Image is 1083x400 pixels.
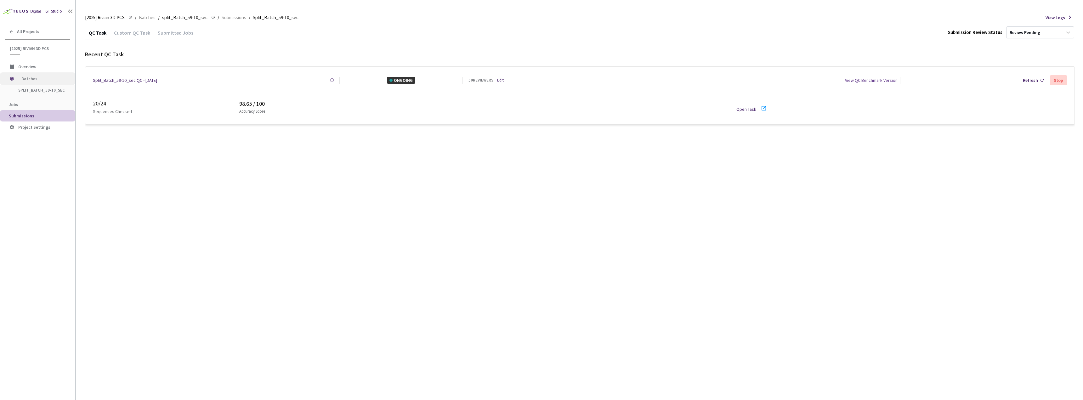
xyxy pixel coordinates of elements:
[736,106,756,112] a: Open Task
[110,30,154,40] div: Custom QC Task
[93,99,229,108] div: 20 / 24
[9,102,18,107] span: Jobs
[1054,78,1063,83] div: Stop
[387,77,415,84] div: ONGOING
[93,108,132,115] p: Sequences Checked
[948,29,1002,36] div: Submission Review Status
[1023,77,1038,84] div: Refresh
[220,14,247,21] a: Submissions
[9,113,34,119] span: Submissions
[845,77,898,84] div: View QC Benchmark Version
[18,87,65,93] span: split_Batch_59-10_sec
[158,14,160,21] li: /
[10,46,66,51] span: [2025] Rivian 3D PCS
[135,14,136,21] li: /
[154,30,197,40] div: Submitted Jobs
[468,77,493,83] div: 50 REVIEWERS
[21,72,65,85] span: Batches
[45,8,62,14] div: GT Studio
[218,14,219,21] li: /
[1010,30,1040,36] div: Review Pending
[162,14,207,21] span: split_Batch_59-10_sec
[93,77,157,84] a: Split_Batch_59-10_sec QC - [DATE]
[239,99,726,108] div: 98.65 / 100
[85,50,1075,59] div: Recent QC Task
[17,29,39,34] span: All Projects
[85,30,110,40] div: QC Task
[139,14,156,21] span: Batches
[18,64,36,70] span: Overview
[249,14,250,21] li: /
[239,108,265,115] p: Accuracy Score
[85,14,125,21] span: [2025] Rivian 3D PCS
[138,14,157,21] a: Batches
[1046,14,1065,21] span: View Logs
[18,124,50,130] span: Project Settings
[497,77,504,83] a: Edit
[253,14,298,21] span: Split_Batch_59-10_sec
[222,14,246,21] span: Submissions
